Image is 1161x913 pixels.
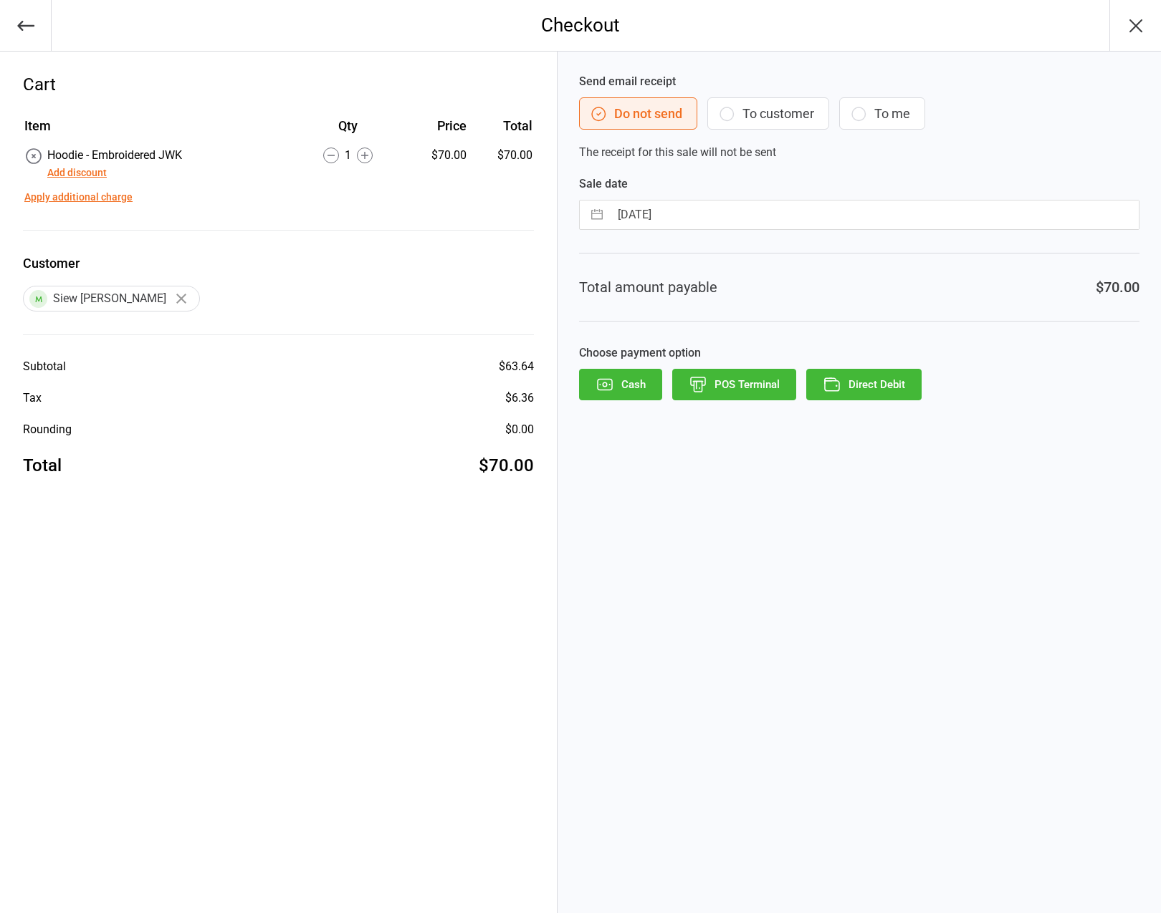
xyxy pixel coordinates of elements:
[23,286,200,311] div: Siew [PERSON_NAME]
[479,453,534,478] div: $70.00
[23,253,534,273] label: Customer
[24,116,292,145] th: Item
[1096,276,1139,298] div: $70.00
[293,116,403,145] th: Qty
[472,147,532,181] td: $70.00
[579,97,697,130] button: Do not send
[404,116,467,135] div: Price
[47,165,107,180] button: Add discount
[23,421,72,438] div: Rounding
[24,190,133,205] button: Apply additional charge
[505,421,534,438] div: $0.00
[499,358,534,375] div: $63.64
[505,390,534,407] div: $6.36
[806,369,922,400] button: Direct Debit
[293,147,403,164] div: 1
[579,73,1139,161] div: The receipt for this sale will not be sent
[707,97,829,130] button: To customer
[579,344,1139,362] label: Choose payment option
[47,148,182,162] span: Hoodie - Embroidered JWK
[579,276,717,298] div: Total amount payable
[404,147,467,164] div: $70.00
[672,369,796,400] button: POS Terminal
[579,73,1139,90] label: Send email receipt
[23,72,534,97] div: Cart
[472,116,532,145] th: Total
[579,369,662,400] button: Cash
[839,97,925,130] button: To me
[579,175,1139,193] label: Sale date
[23,390,42,407] div: Tax
[23,358,66,375] div: Subtotal
[23,453,62,478] div: Total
